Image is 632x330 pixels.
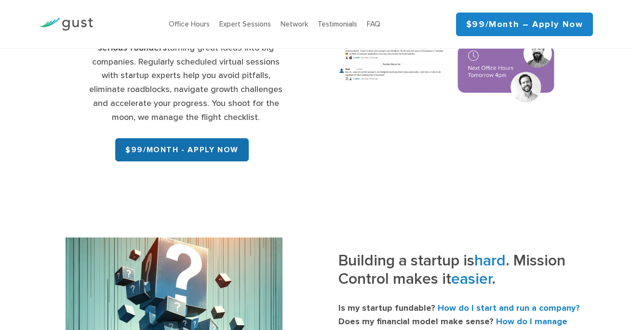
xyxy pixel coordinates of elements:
h3: Building a startup is . Mission Control makes it . [338,251,593,295]
a: $99/month - APPLY NOW [115,138,249,161]
span: easier [451,270,492,288]
a: Testimonials [318,20,357,28]
strong: How do I start and run a company? [438,303,580,313]
div: turning great ideas into big companies. Regularly scheduled virtual sessions with startup experts... [88,27,284,125]
strong: Does my financial model make sense? [338,317,494,327]
span: hard [474,251,506,270]
a: $99/month – Apply Now [456,13,593,36]
a: Network [281,20,308,28]
a: Expert Sessions [219,20,271,28]
img: Gust Logo [39,18,93,31]
a: Office Hours [169,20,210,28]
strong: is a support network for serious founders [98,29,280,53]
a: FAQ [367,20,380,28]
strong: Is my startup fundable? [338,303,435,313]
